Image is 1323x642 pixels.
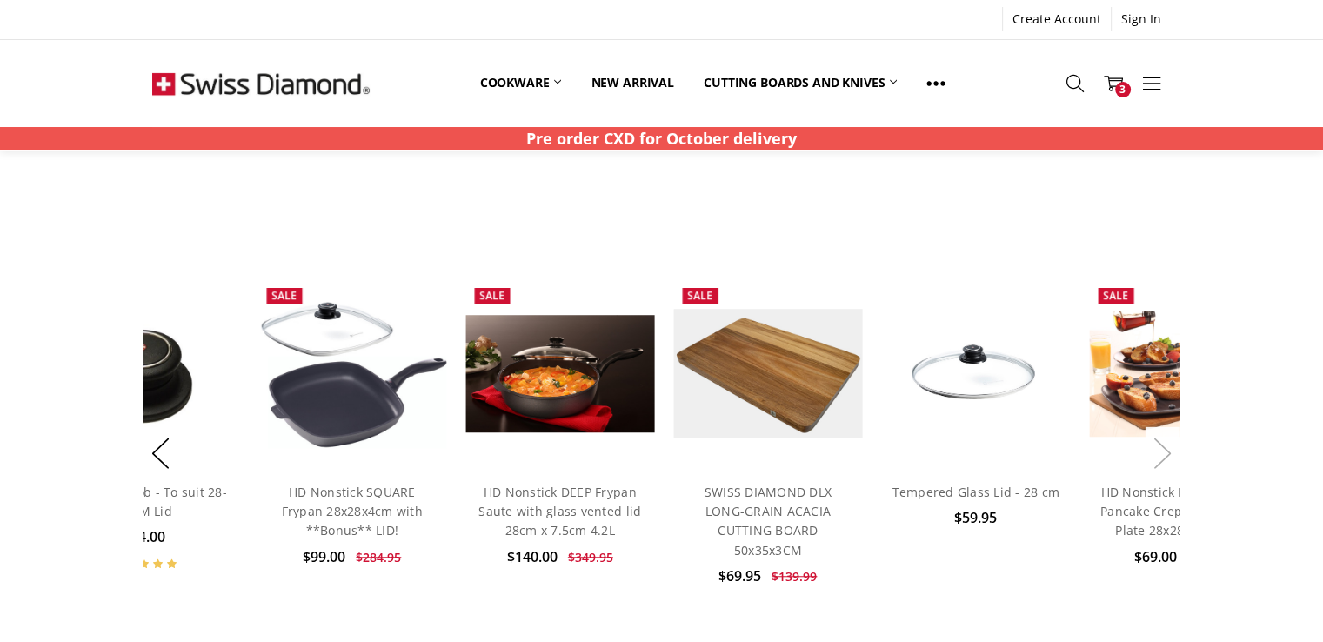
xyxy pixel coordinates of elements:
[881,315,1070,432] img: Tempered Glass Lid - 28 cm
[67,279,221,468] img: Large Lid Knob - To suit 28-36CM Lid
[282,484,423,539] a: HD Nonstick SQUARE Frypan 28x28x4cm with **Bonus** LID!
[1115,82,1131,97] span: 3
[152,141,1170,174] h2: BEST SELLERS
[123,527,165,546] span: $14.00
[912,64,960,103] a: Show All
[892,484,1059,500] a: Tempered Glass Lid - 28 cm
[143,427,177,480] button: Previous
[257,299,446,448] img: HD Nonstick SQUARE Frypan 28x28x4cm with **Bonus** LID!
[1089,311,1278,437] img: HD Nonstick Breakfast Eggs Pancake Crepe Griddle Grill Plate 28x28cm X 2.5cm
[772,568,817,585] span: $139.99
[465,279,654,468] a: HD Nonstick DEEP Frypan Saute with glass vented lid 28cm x 7.5cm 4.2L
[718,566,761,585] span: $69.95
[689,64,912,102] a: Cutting boards and knives
[568,549,613,565] span: $349.95
[954,508,997,527] span: $59.95
[1103,288,1128,303] span: Sale
[1146,427,1180,480] button: Next
[271,288,297,303] span: Sale
[62,484,227,519] a: Large Lid Knob - To suit 28-36CM Lid
[152,40,370,127] img: Free Shipping On Every Order
[1089,279,1278,468] a: HD Nonstick Breakfast Eggs Pancake Crepe Griddle Grill Plate 28x28cm X 2.5cm
[526,128,797,149] strong: Pre order CXD for October delivery
[1094,62,1133,105] a: 3
[478,484,641,539] a: HD Nonstick DEEP Frypan Saute with glass vented lid 28cm x 7.5cm 4.2L
[1134,547,1177,566] span: $69.00
[152,184,1170,201] p: Fall In Love With Your Kitchen Again
[673,309,862,438] img: SWISS DIAMOND DLX LONG-GRAIN ACACIA CUTTING BOARD 50x35x3CM
[1100,484,1267,539] a: HD Nonstick Breakfast Eggs Pancake Crepe Griddle Grill Plate 28x28cm X 2.5cm
[356,549,401,565] span: $284.95
[705,484,832,558] a: SWISS DIAMOND DLX LONG-GRAIN ACACIA CUTTING BOARD 50x35x3CM
[576,64,688,102] a: New arrival
[881,279,1070,468] a: Tempered Glass Lid - 28 cm
[479,288,504,303] span: Sale
[257,279,446,468] a: HD Nonstick SQUARE Frypan 28x28x4cm with **Bonus** LID!
[465,315,654,432] img: HD Nonstick DEEP Frypan Saute with glass vented lid 28cm x 7.5cm 4.2L
[303,547,345,566] span: $99.00
[465,64,577,102] a: Cookware
[1112,7,1171,31] a: Sign In
[687,288,712,303] span: Sale
[673,279,862,468] a: SWISS DIAMOND DLX LONG-GRAIN ACACIA CUTTING BOARD 50x35x3CM
[1003,7,1111,31] a: Create Account
[507,547,558,566] span: $140.00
